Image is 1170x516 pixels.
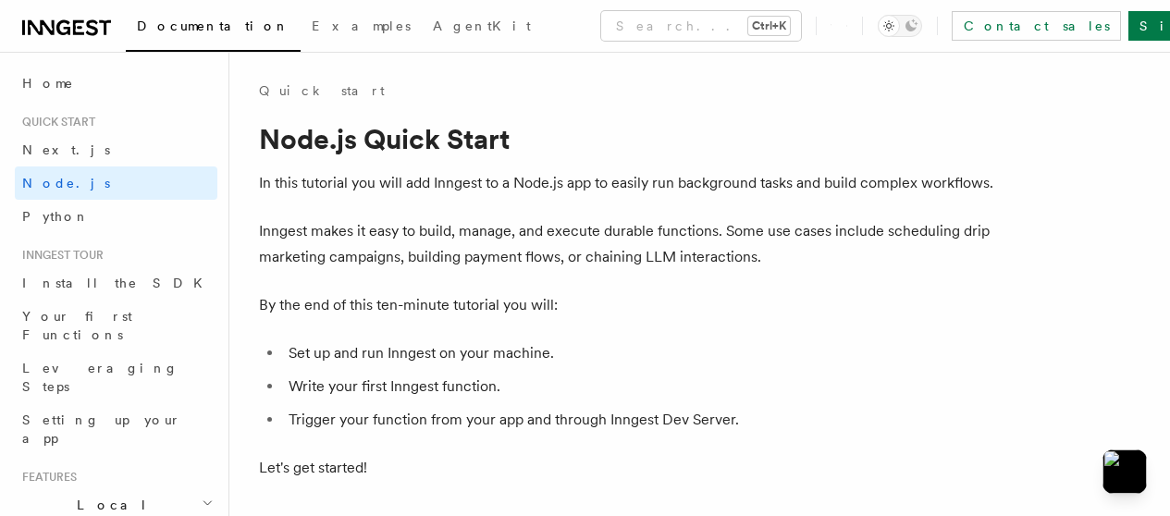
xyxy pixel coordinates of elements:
[259,292,999,318] p: By the end of this ten-minute tutorial you will:
[433,18,531,33] span: AgentKit
[15,351,217,403] a: Leveraging Steps
[15,115,95,129] span: Quick start
[22,209,90,224] span: Python
[283,374,999,399] li: Write your first Inngest function.
[259,122,999,155] h1: Node.js Quick Start
[137,18,289,33] span: Documentation
[22,412,181,446] span: Setting up your app
[15,300,217,351] a: Your first Functions
[312,18,411,33] span: Examples
[15,266,217,300] a: Install the SDK
[748,17,790,35] kbd: Ctrl+K
[878,15,922,37] button: Toggle dark mode
[301,6,422,50] a: Examples
[15,470,77,485] span: Features
[283,340,999,366] li: Set up and run Inngest on your machine.
[15,67,217,100] a: Home
[22,176,110,190] span: Node.js
[952,11,1121,41] a: Contact sales
[22,361,179,394] span: Leveraging Steps
[15,248,104,263] span: Inngest tour
[259,218,999,270] p: Inngest makes it easy to build, manage, and execute durable functions. Some use cases include sch...
[22,276,214,290] span: Install the SDK
[422,6,542,50] a: AgentKit
[283,407,999,433] li: Trigger your function from your app and through Inngest Dev Server.
[15,166,217,200] a: Node.js
[22,309,132,342] span: Your first Functions
[15,403,217,455] a: Setting up your app
[126,6,301,52] a: Documentation
[259,455,999,481] p: Let's get started!
[22,142,110,157] span: Next.js
[15,200,217,233] a: Python
[259,170,999,196] p: In this tutorial you will add Inngest to a Node.js app to easily run background tasks and build c...
[259,81,385,100] a: Quick start
[22,74,74,92] span: Home
[15,133,217,166] a: Next.js
[601,11,801,41] button: Search...Ctrl+K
